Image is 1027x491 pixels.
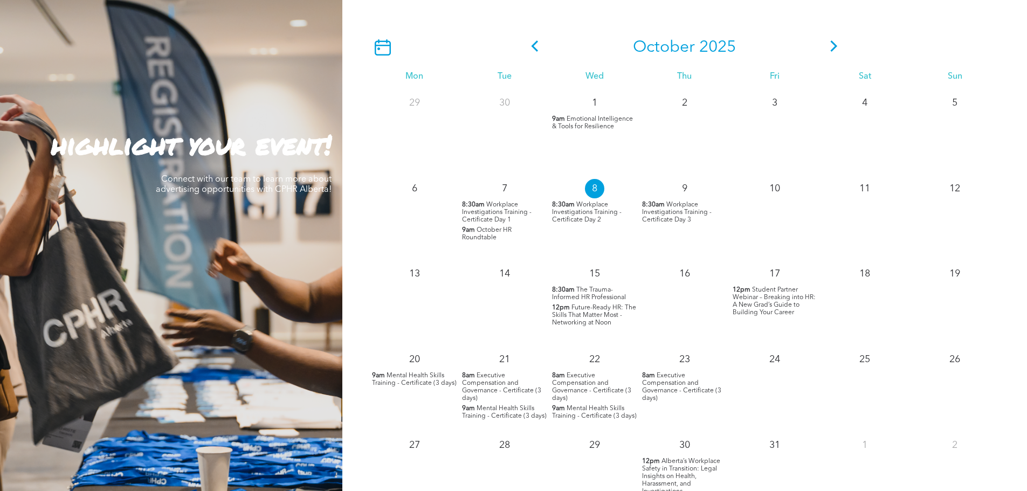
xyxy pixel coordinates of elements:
span: 9am [372,372,385,379]
p: 8 [585,179,604,198]
p: 26 [945,350,964,369]
strong: highlight your event! [51,125,332,163]
span: The Trauma-Informed HR Professional [552,287,626,301]
p: 6 [405,179,424,198]
p: 19 [945,264,964,283]
p: 9 [675,179,694,198]
span: Workplace Investigations Training - Certificate Day 3 [642,202,712,223]
p: 3 [765,93,784,113]
div: Tue [459,72,549,82]
span: Connect with our team to learn more about advertising opportunities with CPHR Alberta! [156,175,332,194]
span: Mental Health Skills Training - Certificate (3 days) [372,372,457,386]
p: 16 [675,264,694,283]
span: 8:30am [642,201,665,209]
span: Executive Compensation and Governance - Certificate (3 days) [642,372,721,402]
p: 2 [675,93,694,113]
span: 12pm [642,458,660,465]
span: 8:30am [462,201,485,209]
p: 23 [675,350,694,369]
div: Fri [730,72,820,82]
p: 2 [945,435,964,455]
span: 9am [462,405,475,412]
p: 29 [405,93,424,113]
p: 18 [855,264,874,283]
p: 27 [405,435,424,455]
div: Thu [639,72,729,82]
p: 29 [585,435,604,455]
p: 5 [945,93,964,113]
span: 8:30am [552,286,575,294]
span: Workplace Investigations Training - Certificate Day 1 [462,202,532,223]
span: 8am [642,372,655,379]
span: 9am [552,115,565,123]
div: Sun [910,72,1000,82]
p: 1 [585,93,604,113]
span: 12pm [552,304,570,312]
div: Sat [820,72,910,82]
span: 9am [462,226,475,234]
p: 22 [585,350,604,369]
span: 8:30am [552,201,575,209]
p: 4 [855,93,874,113]
div: Mon [369,72,459,82]
p: 31 [765,435,784,455]
p: 14 [495,264,514,283]
p: 30 [675,435,694,455]
p: 25 [855,350,874,369]
p: 20 [405,350,424,369]
span: Future-Ready HR: The Skills That Matter Most - Networking at Noon [552,305,636,326]
span: Executive Compensation and Governance - Certificate (3 days) [552,372,631,402]
span: Student Partner Webinar – Breaking into HR: A New Grad’s Guide to Building Your Career [733,287,816,316]
span: 8am [552,372,565,379]
p: 15 [585,264,604,283]
p: 7 [495,179,514,198]
span: October [633,39,695,56]
span: Workplace Investigations Training - Certificate Day 2 [552,202,622,223]
span: 9am [552,405,565,412]
span: Emotional Intelligence & Tools for Resilience [552,116,633,130]
span: 12pm [733,286,750,294]
span: October HR Roundtable [462,227,512,241]
p: 11 [855,179,874,198]
p: 30 [495,93,514,113]
p: 12 [945,179,964,198]
span: Mental Health Skills Training - Certificate (3 days) [462,405,547,419]
p: 24 [765,350,784,369]
p: 28 [495,435,514,455]
span: 2025 [699,39,736,56]
p: 1 [855,435,874,455]
span: Mental Health Skills Training - Certificate (3 days) [552,405,637,419]
p: 21 [495,350,514,369]
p: 13 [405,264,424,283]
span: Executive Compensation and Governance - Certificate (3 days) [462,372,541,402]
div: Wed [549,72,639,82]
p: 17 [765,264,784,283]
p: 10 [765,179,784,198]
span: 8am [462,372,475,379]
